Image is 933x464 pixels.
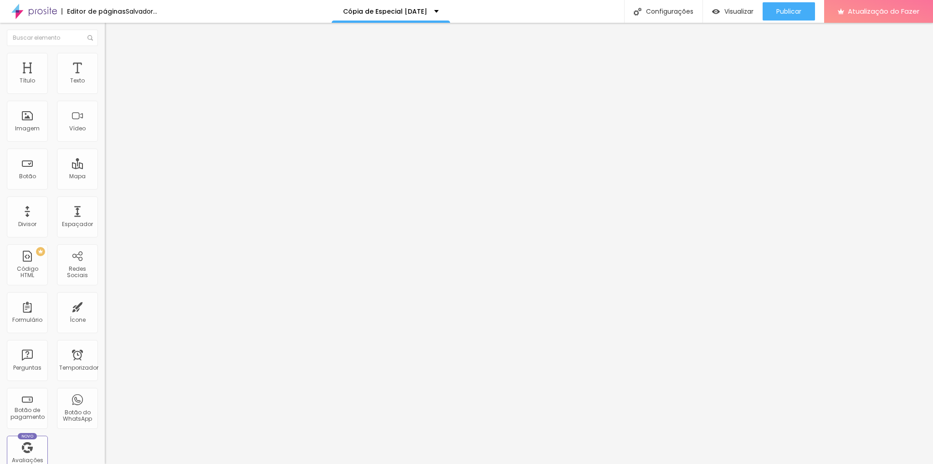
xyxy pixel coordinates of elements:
font: Formulário [12,316,42,324]
font: Configurações [646,7,693,16]
iframe: Editor [105,23,933,464]
font: Divisor [18,220,36,228]
font: Salvador... [126,7,157,16]
font: Perguntas [13,364,41,371]
font: Redes Sociais [67,265,88,279]
font: Atualização do Fazer [848,6,919,16]
font: Temporizador [59,364,98,371]
img: Ícone [87,35,93,41]
font: Cópia de Especial [DATE] [343,7,427,16]
font: Botão do WhatsApp [63,408,92,423]
font: Botão [19,172,36,180]
font: Imagem [15,124,40,132]
font: Título [20,77,35,84]
font: Publicar [776,7,801,16]
font: Espaçador [62,220,93,228]
font: Novo [21,433,34,439]
input: Buscar elemento [7,30,98,46]
font: Editor de páginas [67,7,126,16]
button: Publicar [763,2,815,21]
font: Visualizar [724,7,754,16]
button: Visualizar [703,2,763,21]
font: Código HTML [17,265,38,279]
img: view-1.svg [712,8,720,15]
font: Ícone [70,316,86,324]
font: Texto [70,77,85,84]
img: Ícone [634,8,641,15]
font: Botão de pagamento [10,406,45,420]
font: Vídeo [69,124,86,132]
font: Mapa [69,172,86,180]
